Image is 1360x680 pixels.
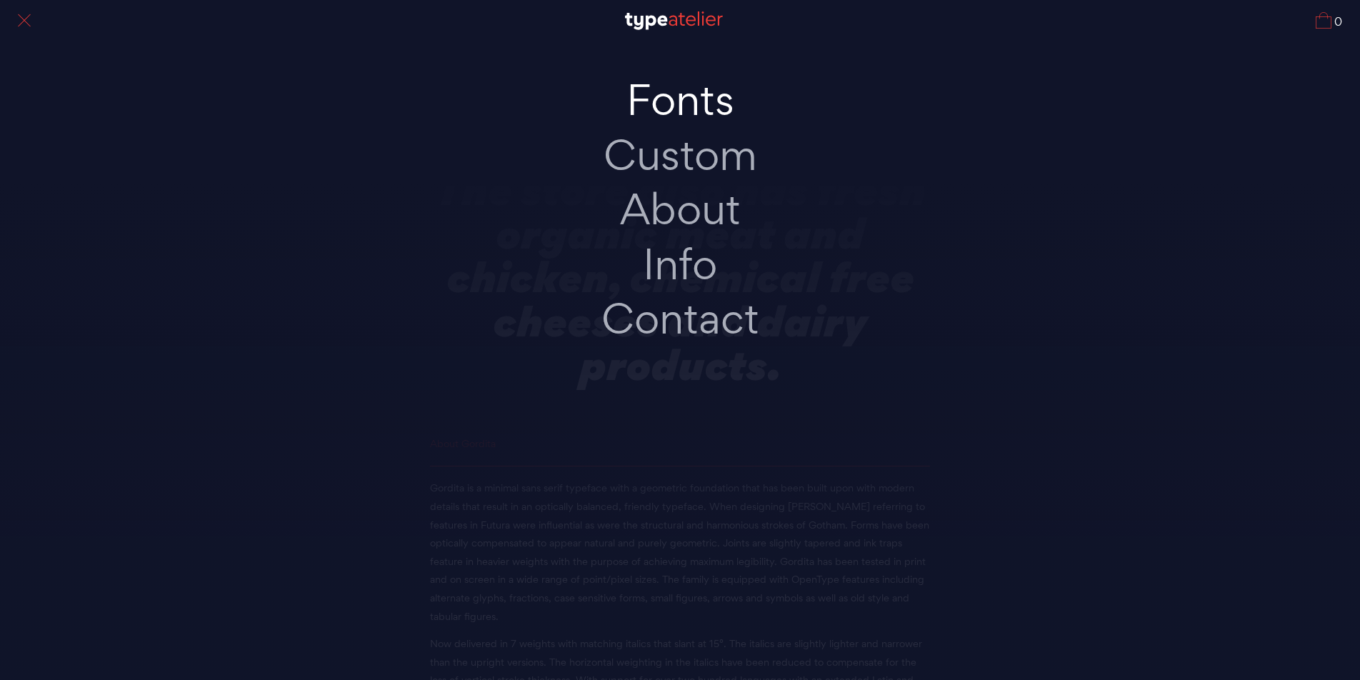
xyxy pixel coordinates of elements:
[1316,12,1342,29] a: 0
[1331,16,1342,29] span: 0
[530,128,830,183] a: Custom
[530,237,830,292] a: Info
[625,11,723,30] img: TA_Logo.svg
[530,291,830,346] a: Contact
[530,182,830,237] a: About
[1316,12,1331,29] img: Cart_Icon.svg
[530,73,830,128] a: Fonts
